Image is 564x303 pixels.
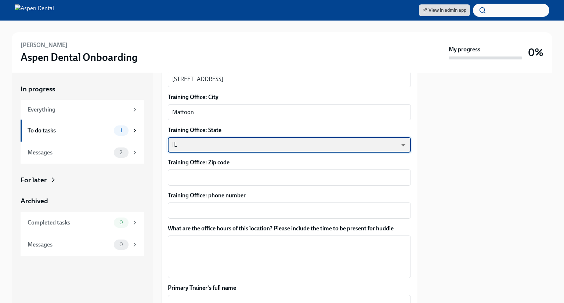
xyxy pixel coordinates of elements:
[168,224,411,233] label: What are the office hours of this location? Please include the time to be present for huddle
[28,106,129,114] div: Everything
[172,108,406,117] textarea: Mattoon
[116,128,127,133] span: 1
[21,100,144,120] a: Everything
[168,158,411,167] label: Training Office: Zip code
[168,137,411,153] div: IL
[168,191,411,200] label: Training Office: phone number
[21,51,138,64] h3: Aspen Dental Onboarding
[28,149,111,157] div: Messages
[423,7,466,14] span: View in admin app
[21,212,144,234] a: Completed tasks0
[449,45,480,54] strong: My progress
[115,220,127,225] span: 0
[168,93,411,101] label: Training Office: City
[172,75,406,84] textarea: [STREET_ADDRESS]
[528,46,543,59] h3: 0%
[28,241,111,249] div: Messages
[21,175,47,185] div: For later
[28,219,111,227] div: Completed tasks
[21,142,144,164] a: Messages2
[168,126,411,134] label: Training Office: State
[21,120,144,142] a: To do tasks1
[115,242,127,247] span: 0
[168,284,411,292] label: Primary Trainer's full name
[21,234,144,256] a: Messages0
[21,84,144,94] a: In progress
[21,196,144,206] a: Archived
[115,150,127,155] span: 2
[21,41,68,49] h6: [PERSON_NAME]
[28,127,111,135] div: To do tasks
[21,175,144,185] a: For later
[15,4,54,16] img: Aspen Dental
[419,4,470,16] a: View in admin app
